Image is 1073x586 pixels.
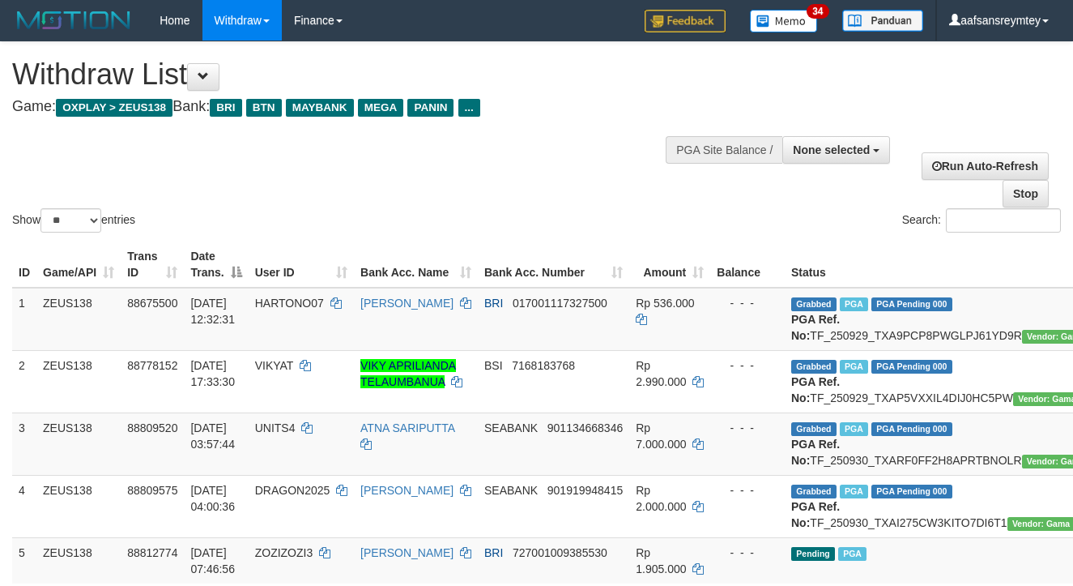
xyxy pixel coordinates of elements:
[478,242,629,288] th: Bank Acc. Number: activate to sort column ascending
[360,359,456,388] a: VIKY APRILIANDA TELAUMBANUA
[360,546,453,559] a: [PERSON_NAME]
[636,297,694,310] span: Rp 536.000
[12,99,699,115] h4: Game: Bank:
[190,421,235,451] span: [DATE] 03:57:44
[791,422,837,436] span: Grabbed
[842,10,923,32] img: panduan.png
[946,208,1061,233] input: Search:
[484,359,503,372] span: BSI
[782,136,890,164] button: None selected
[190,484,235,513] span: [DATE] 04:00:36
[902,208,1061,233] label: Search:
[717,545,778,561] div: - - -
[127,484,177,497] span: 88809575
[190,297,235,326] span: [DATE] 12:32:31
[838,547,866,561] span: Marked by aafkaynarin
[840,422,868,436] span: Marked by aafkaynarin
[127,421,177,434] span: 88809520
[249,242,354,288] th: User ID: activate to sort column ascending
[717,295,778,311] div: - - -
[791,500,840,529] b: PGA Ref. No:
[922,152,1049,180] a: Run Auto-Refresh
[1003,180,1049,207] a: Stop
[840,485,868,498] span: Marked by aafkaynarin
[547,421,623,434] span: Copy 901134668346 to clipboard
[791,485,837,498] span: Grabbed
[871,360,952,374] span: PGA Pending
[12,242,36,288] th: ID
[36,537,121,584] td: ZEUS138
[547,484,623,497] span: Copy 901919948415 to clipboard
[255,546,313,559] span: ZOZIZOZI3
[791,438,840,467] b: PGA Ref. No:
[636,359,686,388] span: Rp 2.990.000
[354,242,478,288] th: Bank Acc. Name: activate to sort column ascending
[360,297,453,310] a: [PERSON_NAME]
[127,546,177,559] span: 88812774
[636,546,686,575] span: Rp 1.905.000
[360,484,453,497] a: [PERSON_NAME]
[791,297,837,311] span: Grabbed
[127,297,177,310] span: 88675500
[255,297,324,310] span: HARTONO07
[36,288,121,351] td: ZEUS138
[12,537,36,584] td: 5
[36,475,121,537] td: ZEUS138
[807,4,828,19] span: 34
[791,360,837,374] span: Grabbed
[717,357,778,374] div: - - -
[636,484,686,513] span: Rp 2.000.000
[358,99,404,117] span: MEGA
[750,10,818,32] img: Button%20Memo.svg
[791,375,840,404] b: PGA Ref. No:
[121,242,184,288] th: Trans ID: activate to sort column ascending
[246,99,282,117] span: BTN
[484,484,538,497] span: SEABANK
[484,421,538,434] span: SEABANK
[717,482,778,498] div: - - -
[12,208,135,233] label: Show entries
[791,313,840,342] b: PGA Ref. No:
[710,242,785,288] th: Balance
[793,143,870,156] span: None selected
[636,421,686,451] span: Rp 7.000.000
[255,484,330,497] span: DRAGON2025
[12,413,36,475] td: 3
[36,350,121,413] td: ZEUS138
[12,475,36,537] td: 4
[12,350,36,413] td: 2
[871,297,952,311] span: PGA Pending
[717,420,778,436] div: - - -
[629,242,710,288] th: Amount: activate to sort column ascending
[12,288,36,351] td: 1
[12,8,135,32] img: MOTION_logo.png
[666,136,782,164] div: PGA Site Balance /
[56,99,172,117] span: OXPLAY > ZEUS138
[210,99,241,117] span: BRI
[36,242,121,288] th: Game/API: activate to sort column ascending
[255,359,293,372] span: VIKYAT
[513,546,607,559] span: Copy 727001009385530 to clipboard
[871,422,952,436] span: PGA Pending
[40,208,101,233] select: Showentries
[840,360,868,374] span: Marked by aafchomsokheang
[36,413,121,475] td: ZEUS138
[286,99,354,117] span: MAYBANK
[190,546,235,575] span: [DATE] 07:46:56
[871,485,952,498] span: PGA Pending
[184,242,248,288] th: Date Trans.: activate to sort column descending
[645,10,726,32] img: Feedback.jpg
[513,297,607,310] span: Copy 017001117327500 to clipboard
[458,99,480,117] span: ...
[840,297,868,311] span: Marked by aaftrukkakada
[484,546,503,559] span: BRI
[255,421,296,434] span: UNITS4
[12,58,699,91] h1: Withdraw List
[127,359,177,372] span: 88778152
[407,99,453,117] span: PANIN
[791,547,835,561] span: Pending
[484,297,503,310] span: BRI
[360,421,454,434] a: ATNA SARIPUTTA
[190,359,235,388] span: [DATE] 17:33:30
[512,359,575,372] span: Copy 7168183768 to clipboard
